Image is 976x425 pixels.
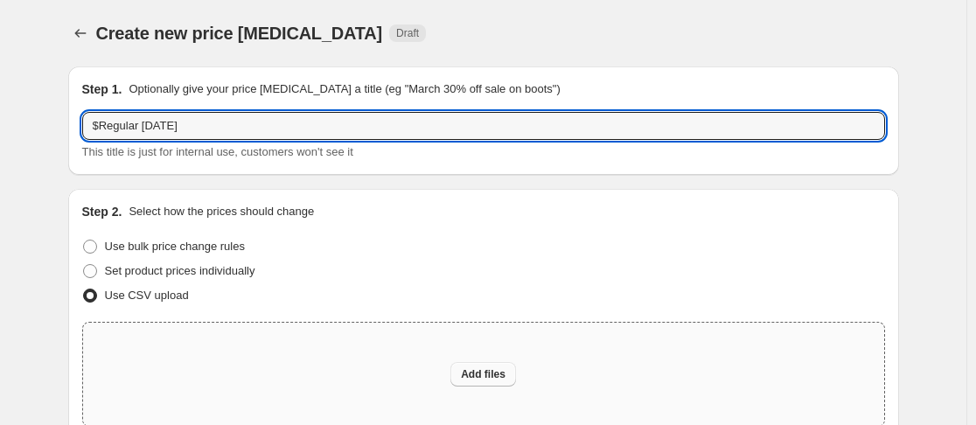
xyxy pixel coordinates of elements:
[396,26,419,40] span: Draft
[461,367,505,381] span: Add files
[82,145,353,158] span: This title is just for internal use, customers won't see it
[105,289,189,302] span: Use CSV upload
[105,264,255,277] span: Set product prices individually
[82,203,122,220] h2: Step 2.
[450,362,516,387] button: Add files
[96,24,383,43] span: Create new price [MEDICAL_DATA]
[105,240,245,253] span: Use bulk price change rules
[129,80,560,98] p: Optionally give your price [MEDICAL_DATA] a title (eg "March 30% off sale on boots")
[82,80,122,98] h2: Step 1.
[129,203,314,220] p: Select how the prices should change
[82,112,885,140] input: 30% off holiday sale
[68,21,93,45] button: Price change jobs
